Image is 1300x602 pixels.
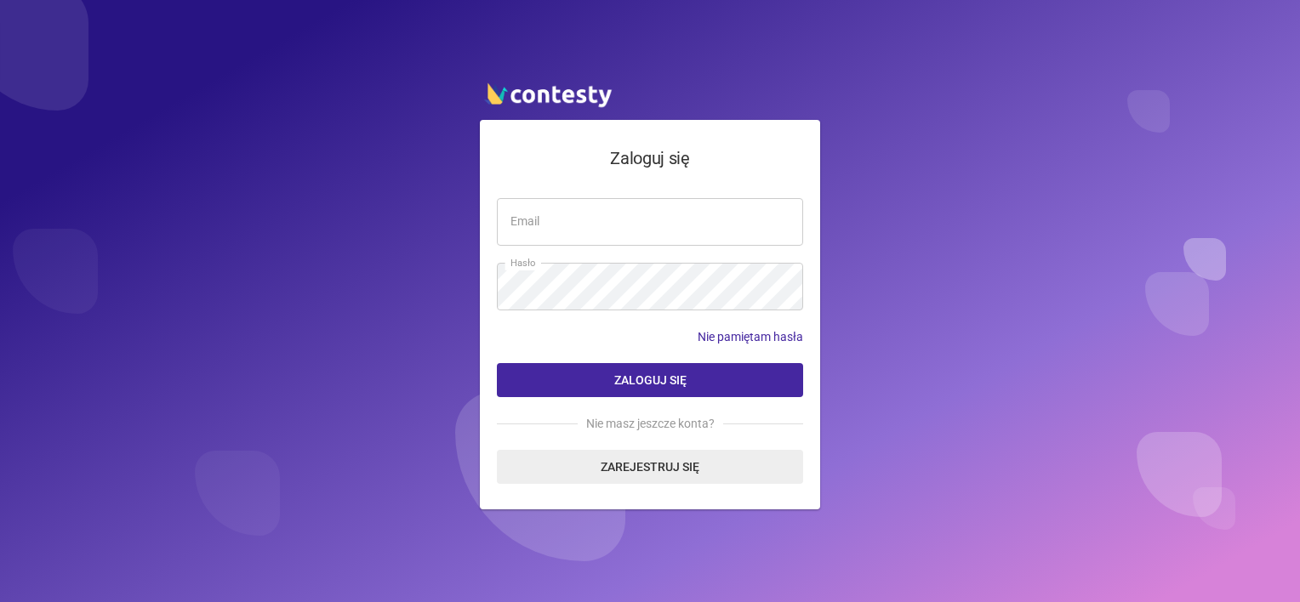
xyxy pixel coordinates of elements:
[480,76,616,111] img: contesty logo
[698,327,803,346] a: Nie pamiętam hasła
[497,145,803,172] h4: Zaloguj się
[578,414,723,433] span: Nie masz jeszcze konta?
[497,363,803,397] button: Zaloguj się
[614,373,687,387] span: Zaloguj się
[497,450,803,484] a: Zarejestruj się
